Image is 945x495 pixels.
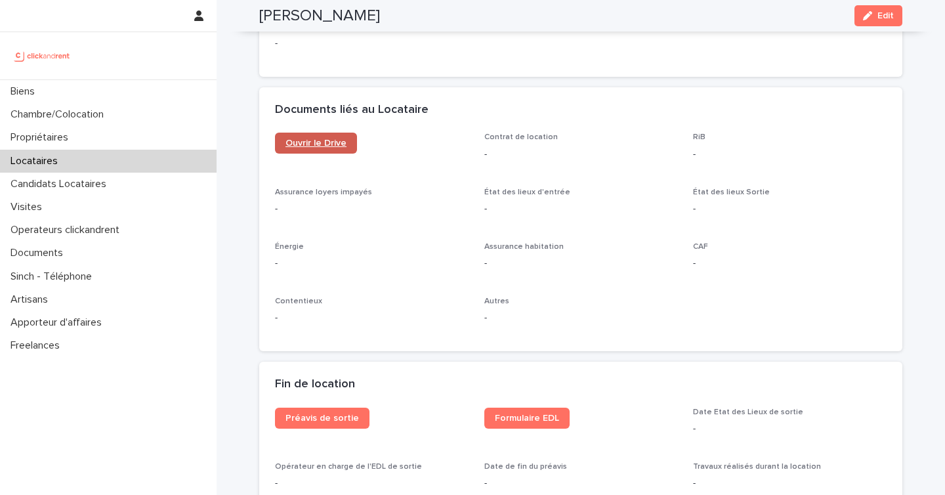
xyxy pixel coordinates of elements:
span: CAF [693,243,708,251]
span: État des lieux Sortie [693,188,770,196]
span: Assurance habitation [484,243,564,251]
p: Artisans [5,293,58,306]
span: Edit [877,11,894,20]
h2: Fin de location [275,377,355,392]
p: - [484,202,678,216]
p: Biens [5,85,45,98]
p: - [693,477,887,490]
span: État des lieux d'entrée [484,188,570,196]
h2: [PERSON_NAME] [259,7,380,26]
span: RiB [693,133,705,141]
p: - [275,202,469,216]
span: Contrat de location [484,133,558,141]
p: Sinch - Téléphone [5,270,102,283]
span: Ouvrir le Drive [285,139,346,148]
a: Ouvrir le Drive [275,133,357,154]
span: Préavis de sortie [285,414,359,423]
span: Assurance loyers impayés [275,188,372,196]
img: UCB0brd3T0yccxBKYDjQ [10,43,74,69]
p: - [484,257,678,270]
p: Documents [5,247,73,259]
p: Apporteur d'affaires [5,316,112,329]
p: - [693,257,887,270]
span: Autres [484,297,509,305]
p: Visites [5,201,52,213]
p: - [275,257,469,270]
p: - [275,37,469,51]
span: Formulaire EDL [495,414,559,423]
p: - [693,202,887,216]
span: Date de fin du préavis [484,463,567,471]
p: - [275,477,469,490]
p: Freelances [5,339,70,352]
p: - [693,422,887,436]
p: Locataires [5,155,68,167]
p: - [484,148,678,161]
a: Formulaire EDL [484,408,570,429]
span: Contentieux [275,297,322,305]
p: - [484,477,678,490]
p: Operateurs clickandrent [5,224,130,236]
p: - [275,311,469,325]
p: - [693,148,887,161]
span: Date Etat des Lieux de sortie [693,408,803,416]
p: Candidats Locataires [5,178,117,190]
span: Opérateur en charge de l'EDL de sortie [275,463,422,471]
span: Énergie [275,243,304,251]
span: Travaux réalisés durant la location [693,463,821,471]
p: Chambre/Colocation [5,108,114,121]
button: Edit [854,5,902,26]
p: - [484,311,678,325]
p: Propriétaires [5,131,79,144]
h2: Documents liés au Locataire [275,103,429,118]
a: Préavis de sortie [275,408,369,429]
